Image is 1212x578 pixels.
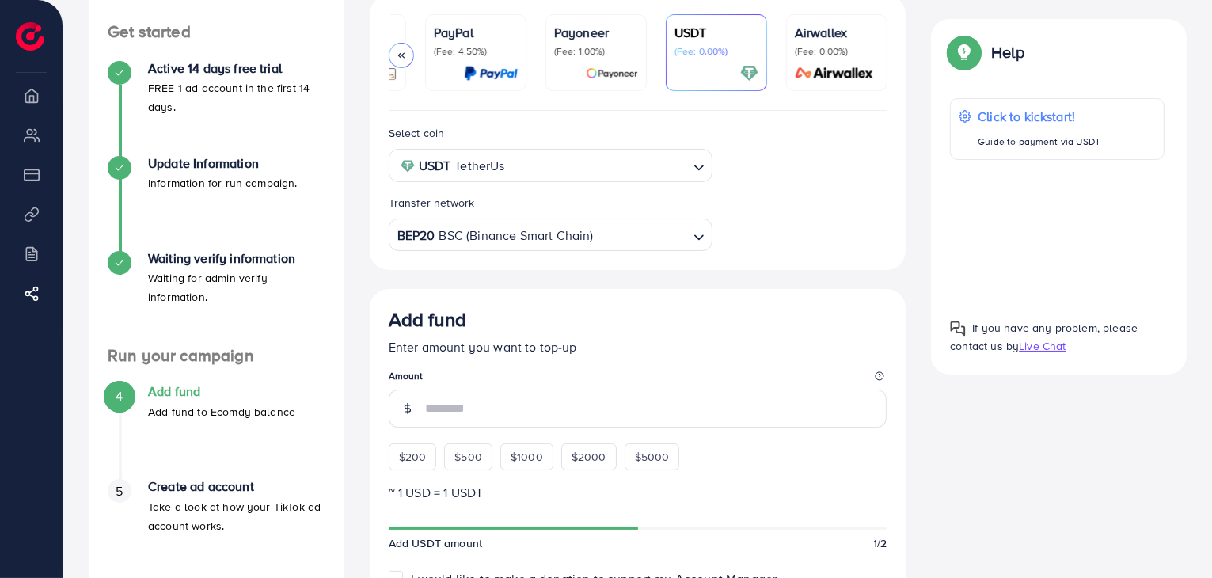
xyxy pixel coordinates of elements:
[464,64,518,82] img: card
[635,449,670,465] span: $5000
[950,38,978,67] img: Popup guide
[586,64,638,82] img: card
[389,195,475,211] label: Transfer network
[674,23,758,42] p: USDT
[148,402,295,421] p: Add fund to Ecomdy balance
[978,132,1100,151] p: Guide to payment via USDT
[89,61,344,156] li: Active 14 days free trial
[116,482,123,500] span: 5
[401,159,415,173] img: coin
[795,45,879,58] p: (Fee: 0.00%)
[148,268,325,306] p: Waiting for admin verify information.
[1145,507,1200,566] iframe: Chat
[795,23,879,42] p: Airwallex
[510,154,687,178] input: Search for option
[790,64,879,82] img: card
[116,387,123,405] span: 4
[89,384,344,479] li: Add fund
[148,384,295,399] h4: Add fund
[511,449,543,465] span: $1000
[950,321,966,337] img: Popup guide
[740,64,758,82] img: card
[1019,338,1066,354] span: Live Chat
[89,346,344,366] h4: Run your campaign
[991,43,1024,62] p: Help
[419,154,451,177] strong: USDT
[873,535,887,551] span: 1/2
[454,154,504,177] span: TetherUs
[389,125,445,141] label: Select coin
[16,22,44,51] img: logo
[389,369,887,389] legend: Amount
[89,156,344,251] li: Update Information
[595,223,687,248] input: Search for option
[148,61,325,76] h4: Active 14 days free trial
[572,449,606,465] span: $2000
[434,23,518,42] p: PayPal
[389,337,887,356] p: Enter amount you want to top-up
[439,224,594,247] span: BSC (Binance Smart Chain)
[389,219,712,251] div: Search for option
[148,497,325,535] p: Take a look at how your TikTok ad account works.
[554,23,638,42] p: Payoneer
[434,45,518,58] p: (Fee: 4.50%)
[397,224,435,247] strong: BEP20
[148,173,298,192] p: Information for run campaign.
[978,107,1100,126] p: Click to kickstart!
[399,449,427,465] span: $200
[89,479,344,574] li: Create ad account
[148,251,325,266] h4: Waiting verify information
[148,156,298,171] h4: Update Information
[389,535,482,551] span: Add USDT amount
[389,308,466,331] h3: Add fund
[148,78,325,116] p: FREE 1 ad account in the first 14 days.
[89,22,344,42] h4: Get started
[454,449,482,465] span: $500
[389,149,712,181] div: Search for option
[950,320,1138,354] span: If you have any problem, please contact us by
[674,45,758,58] p: (Fee: 0.00%)
[89,251,344,346] li: Waiting verify information
[148,479,325,494] h4: Create ad account
[389,483,887,502] p: ~ 1 USD = 1 USDT
[554,45,638,58] p: (Fee: 1.00%)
